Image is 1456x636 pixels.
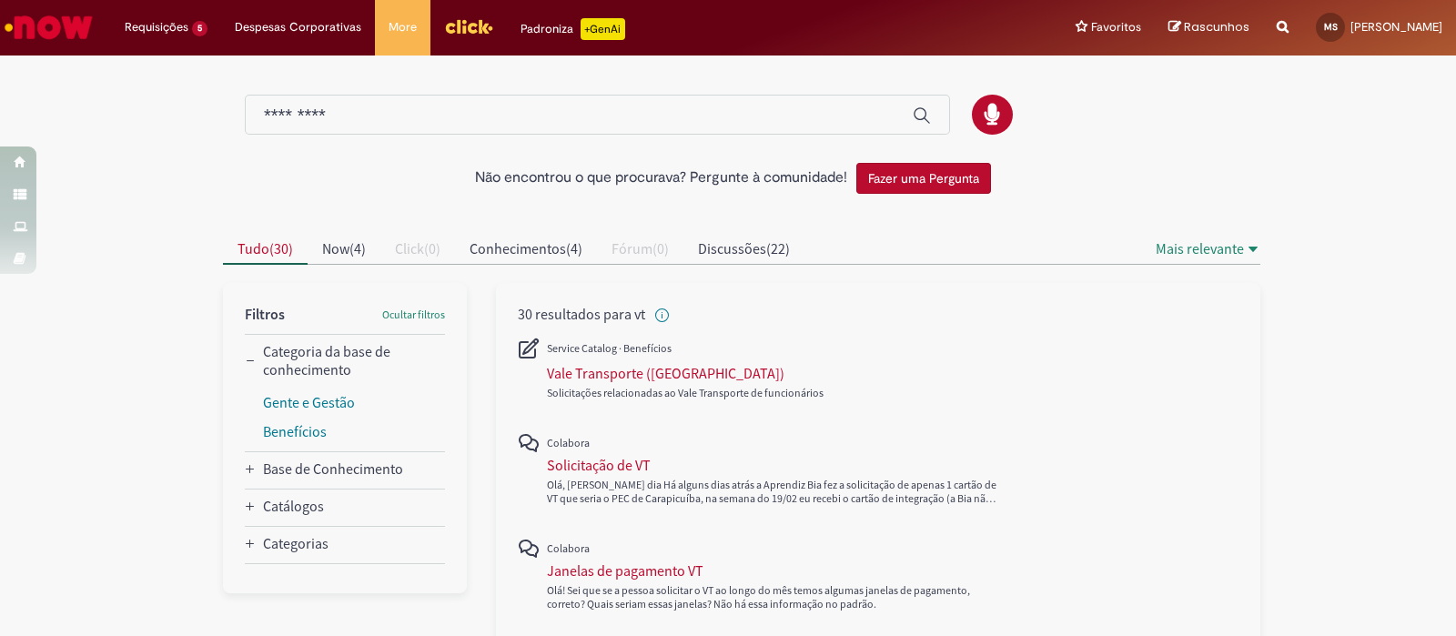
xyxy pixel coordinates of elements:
span: Despesas Corporativas [235,18,361,36]
img: ServiceNow [2,9,96,45]
span: Favoritos [1091,18,1141,36]
span: Rascunhos [1184,18,1249,35]
a: Rascunhos [1168,19,1249,36]
img: click_logo_yellow_360x200.png [444,13,493,40]
button: Fazer uma Pergunta [856,163,991,194]
span: More [389,18,417,36]
span: MS [1324,21,1338,33]
h2: Não encontrou o que procurava? Pergunte à comunidade! [475,170,847,187]
span: 5 [192,21,207,36]
p: +GenAi [581,18,625,40]
div: Padroniza [521,18,625,40]
span: Requisições [125,18,188,36]
span: [PERSON_NAME] [1350,19,1442,35]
